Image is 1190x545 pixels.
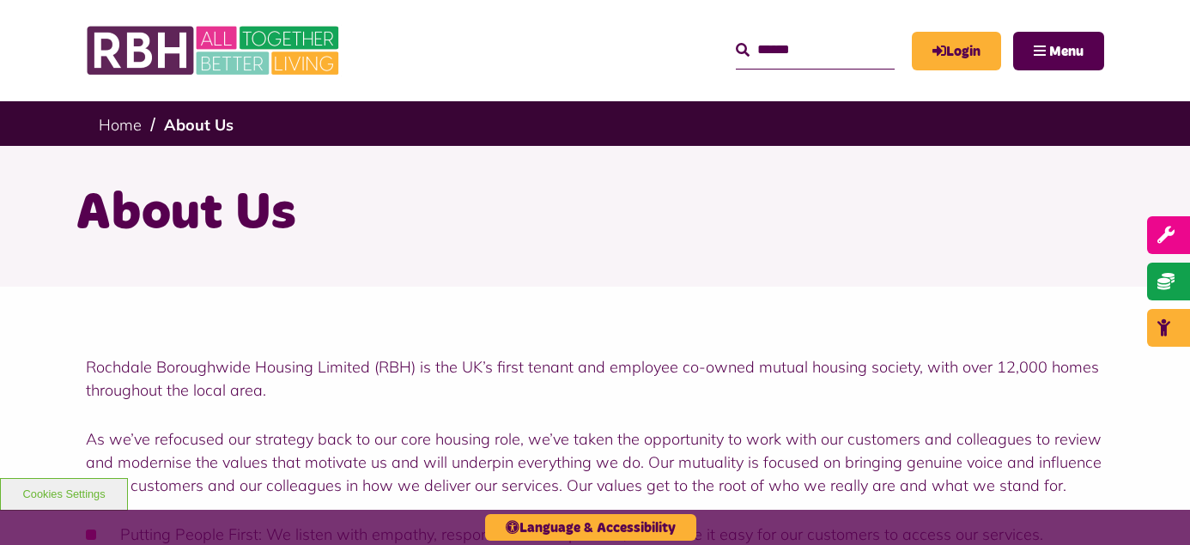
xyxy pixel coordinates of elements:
[1013,32,1104,70] button: Navigation
[1113,468,1190,545] iframe: Netcall Web Assistant for live chat
[99,115,142,135] a: Home
[1049,45,1084,58] span: Menu
[86,17,343,84] img: RBH
[912,32,1001,70] a: MyRBH
[86,355,1104,402] p: Rochdale Boroughwide Housing Limited (RBH) is the UK’s first tenant and employee co-owned mutual ...
[86,427,1104,497] p: As we’ve refocused our strategy back to our core housing role, we’ve taken the opportunity to wor...
[485,514,696,541] button: Language & Accessibility
[164,115,234,135] a: About Us
[76,180,1114,247] h1: About Us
